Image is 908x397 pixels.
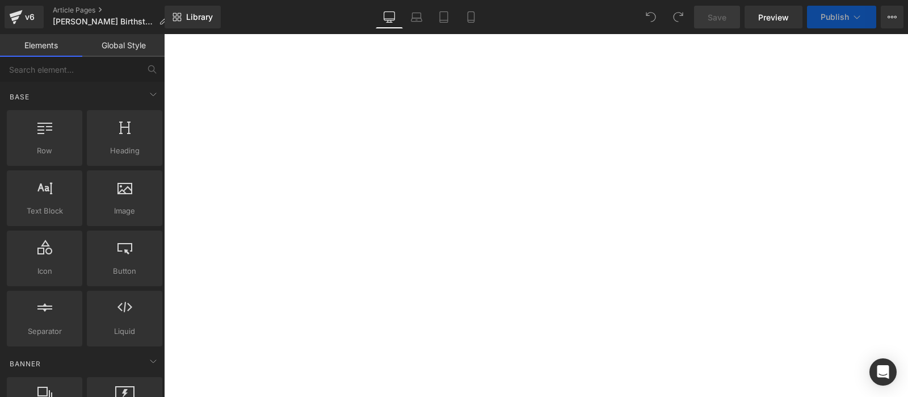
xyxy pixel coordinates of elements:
[10,145,79,157] span: Row
[90,325,159,337] span: Liquid
[745,6,802,28] a: Preview
[90,145,159,157] span: Heading
[82,34,165,57] a: Global Style
[90,205,159,217] span: Image
[457,6,485,28] a: Mobile
[376,6,403,28] a: Desktop
[10,205,79,217] span: Text Block
[708,11,726,23] span: Save
[10,325,79,337] span: Separator
[90,265,159,277] span: Button
[758,11,789,23] span: Preview
[9,358,42,369] span: Banner
[807,6,876,28] button: Publish
[881,6,903,28] button: More
[186,12,213,22] span: Library
[430,6,457,28] a: Tablet
[403,6,430,28] a: Laptop
[667,6,690,28] button: Redo
[821,12,849,22] span: Publish
[53,6,176,15] a: Article Pages
[9,91,31,102] span: Base
[869,358,897,386] div: Open Intercom Messenger
[10,265,79,277] span: Icon
[5,6,44,28] a: v6
[53,17,154,26] span: [PERSON_NAME] Birthstone
[640,6,662,28] button: Undo
[23,10,37,24] div: v6
[165,6,221,28] a: New Library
